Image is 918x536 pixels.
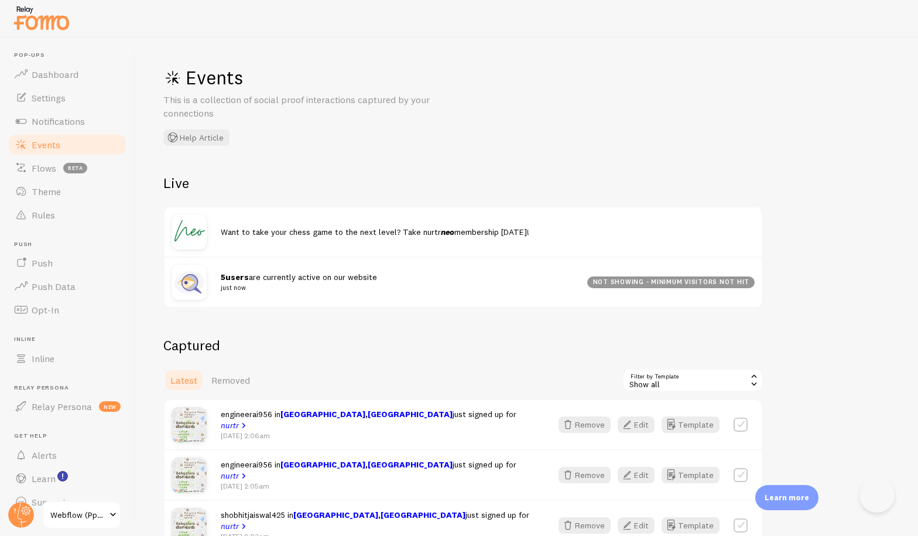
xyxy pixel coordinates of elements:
a: Opt-In [7,298,128,322]
span: Relay Persona [32,401,92,412]
h1: Events [163,66,515,90]
span: Want to take your chess game to the next level? Take nurtr membership [DATE]! [221,227,529,237]
a: Latest [163,368,204,392]
span: engineerai956 in just signed up for [221,459,516,481]
span: Opt-In [32,304,59,316]
span: [GEOGRAPHIC_DATA] [280,409,365,419]
img: 63e4f0230de40782485c5851_Neo%20(40%20%C3%97%2040%20px)%20(100%20%C3%97%20100%20px).webp [172,214,207,250]
img: inquiry.jpg [172,265,207,300]
p: Learn more [765,492,809,503]
a: Settings [7,86,128,110]
p: [DATE] 2:06am [221,431,537,441]
span: Relay Persona [14,384,128,392]
img: Bengaluru-Karnataka-India.png [172,407,207,442]
em: nurtr [221,521,239,531]
a: Events [7,133,128,156]
button: Help Article [163,129,229,146]
a: Push [7,251,128,275]
span: new [99,401,121,412]
button: Edit [618,467,655,483]
span: Support [32,496,66,508]
span: Rules [32,209,55,221]
span: Get Help [14,432,128,440]
button: Edit [618,517,655,534]
strong: , [280,459,453,470]
a: Removed [204,368,257,392]
button: Remove [559,416,611,433]
a: Flows beta [7,156,128,180]
button: Template [662,467,720,483]
a: Support [7,490,128,514]
span: [GEOGRAPHIC_DATA] [381,510,465,520]
a: Rules [7,203,128,227]
span: Push [32,257,53,269]
span: Alerts [32,449,57,461]
p: [DATE] 2:05am [221,481,537,491]
a: Inline [7,347,128,370]
button: Edit [618,416,655,433]
span: Inline [32,353,54,364]
span: Settings [32,92,66,104]
div: Show all [622,368,763,392]
span: Push Data [32,281,76,292]
a: Learn [7,467,128,490]
span: [GEOGRAPHIC_DATA] [280,459,365,470]
button: Template [662,416,720,433]
a: Notifications [7,110,128,133]
span: Webflow (Ppdev) [50,508,106,522]
iframe: Help Scout Beacon - Open [859,477,895,513]
em: nurtr [221,470,239,481]
img: fomo-relay-logo-orange.svg [12,3,71,33]
a: Dashboard [7,63,128,86]
span: engineerai956 in just signed up for [221,409,516,431]
span: beta [63,163,87,173]
span: Flows [32,162,56,174]
span: Push [14,241,128,248]
span: Pop-ups [14,52,128,59]
span: Inline [14,336,128,343]
span: Removed [211,374,250,386]
a: Edit [618,517,662,534]
a: Edit [618,467,662,483]
button: Remove [559,517,611,534]
a: Theme [7,180,128,203]
span: Dashboard [32,69,78,80]
svg: <p>Watch New Feature Tutorials!</p> [57,471,68,482]
span: Events [32,139,60,151]
em: nurtr [221,420,239,431]
span: Learn [32,473,56,484]
h2: Live [163,174,763,192]
button: Remove [559,467,611,483]
p: This is a collection of social proof interactions captured by your connections [163,93,444,120]
button: Template [662,517,720,534]
img: Bengaluru-Karnataka-India.png [172,458,207,493]
div: not showing - minimum visitors not hit [587,276,755,288]
span: Latest [170,374,197,386]
span: Notifications [32,115,85,127]
div: Learn more [755,485,818,510]
span: [GEOGRAPHIC_DATA] [368,409,453,419]
span: are currently active on our website [221,272,573,293]
span: [GEOGRAPHIC_DATA] [368,459,453,470]
span: 5 [221,272,225,282]
a: Push Data [7,275,128,298]
small: just now [221,282,573,293]
span: Theme [32,186,61,197]
h2: Captured [163,336,763,354]
span: [GEOGRAPHIC_DATA] [293,510,378,520]
a: Alerts [7,443,128,467]
strong: , [280,409,453,419]
a: Relay Persona new [7,395,128,418]
a: Edit [618,416,662,433]
strong: users [221,272,249,282]
em: neo [441,227,454,237]
span: shobhitjaiswal425 in just signed up for [221,510,529,531]
strong: , [293,510,465,520]
a: Webflow (Ppdev) [42,501,121,529]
